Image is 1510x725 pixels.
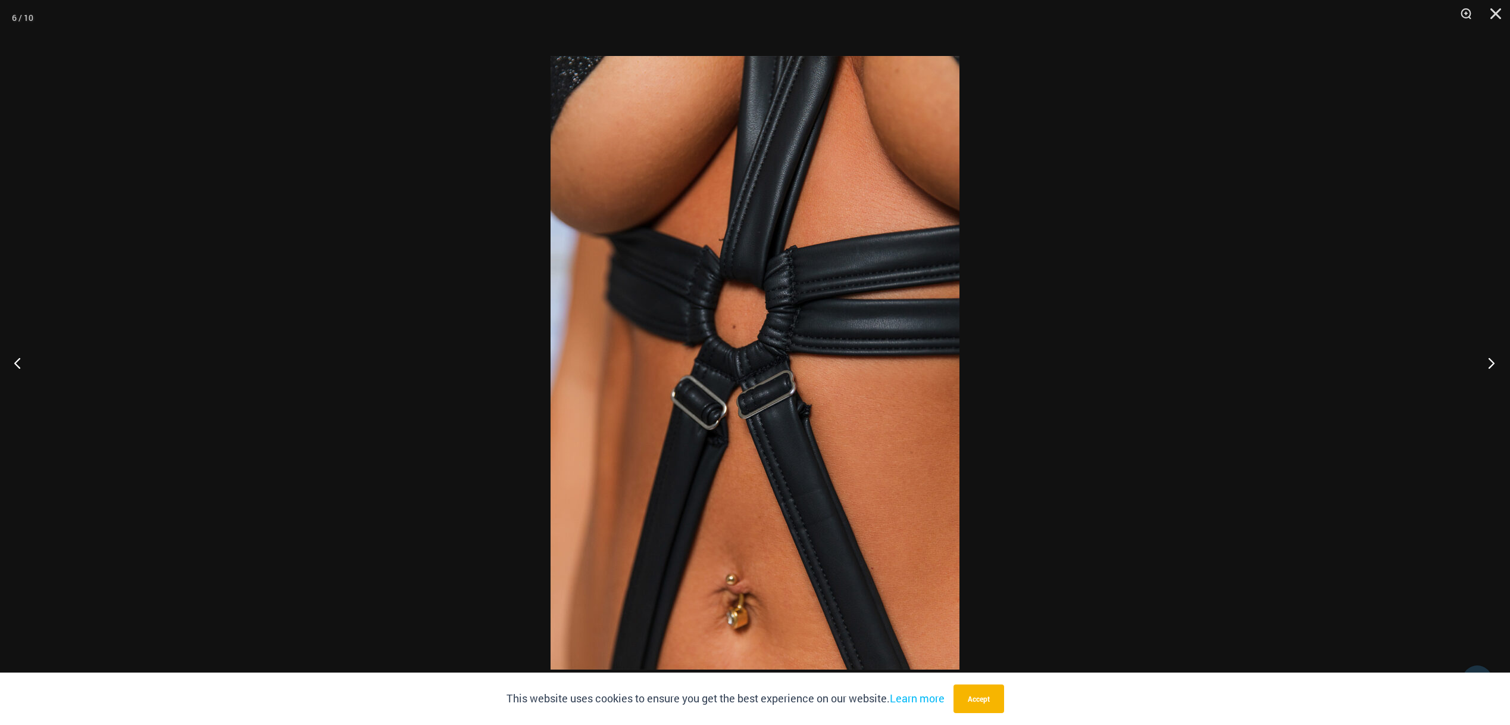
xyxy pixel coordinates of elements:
button: Next [1465,333,1510,393]
p: This website uses cookies to ensure you get the best experience on our website. [507,690,945,708]
a: Learn more [890,691,945,705]
button: Accept [953,684,1004,713]
img: Truth or Dare Black 1905 Bodysuit 01 [551,56,959,670]
div: 6 / 10 [12,9,33,27]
